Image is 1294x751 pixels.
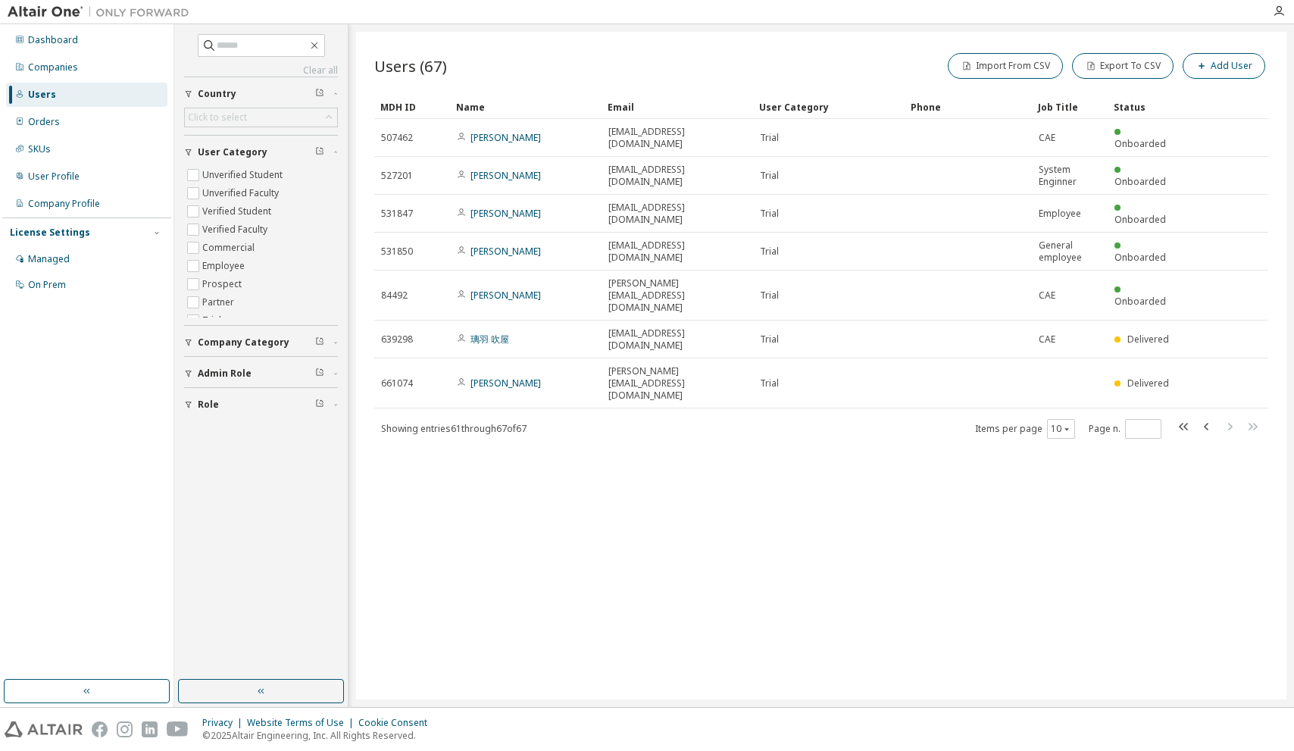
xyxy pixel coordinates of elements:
[315,146,324,158] span: Clear filter
[202,717,247,729] div: Privacy
[184,388,338,421] button: Role
[202,184,282,202] label: Unverified Faculty
[1038,95,1102,119] div: Job Title
[760,208,779,220] span: Trial
[1072,53,1174,79] button: Export To CSV
[185,108,337,127] div: Click to select
[608,239,746,264] span: [EMAIL_ADDRESS][DOMAIN_NAME]
[202,275,245,293] label: Prospect
[202,239,258,257] label: Commercial
[381,377,413,390] span: 661074
[184,326,338,359] button: Company Category
[760,333,779,346] span: Trial
[760,377,779,390] span: Trial
[381,246,413,258] span: 531850
[760,132,779,144] span: Trial
[28,143,51,155] div: SKUs
[202,293,237,311] label: Partner
[1114,137,1166,150] span: Onboarded
[760,170,779,182] span: Trial
[470,333,509,346] a: 璃羽 吹屋
[8,5,197,20] img: Altair One
[10,227,90,239] div: License Settings
[470,131,541,144] a: [PERSON_NAME]
[381,289,408,302] span: 84492
[608,365,746,402] span: [PERSON_NAME][EMAIL_ADDRESS][DOMAIN_NAME]
[1039,164,1101,188] span: System Enginner
[470,169,541,182] a: [PERSON_NAME]
[1114,95,1177,119] div: Status
[198,146,267,158] span: User Category
[188,111,247,124] div: Click to select
[1114,213,1166,226] span: Onboarded
[1051,423,1071,435] button: 10
[1127,377,1169,390] span: Delivered
[1114,175,1166,188] span: Onboarded
[608,126,746,150] span: [EMAIL_ADDRESS][DOMAIN_NAME]
[28,279,66,291] div: On Prem
[142,721,158,737] img: linkedin.svg
[1127,333,1169,346] span: Delivered
[975,419,1075,439] span: Items per page
[28,34,78,46] div: Dashboard
[608,164,746,188] span: [EMAIL_ADDRESS][DOMAIN_NAME]
[315,368,324,380] span: Clear filter
[760,289,779,302] span: Trial
[381,170,413,182] span: 527201
[1039,208,1081,220] span: Employee
[1114,295,1166,308] span: Onboarded
[911,95,1026,119] div: Phone
[381,132,413,144] span: 507462
[470,289,541,302] a: [PERSON_NAME]
[184,136,338,169] button: User Category
[456,95,595,119] div: Name
[381,208,413,220] span: 531847
[315,399,324,411] span: Clear filter
[184,64,338,77] a: Clear all
[1039,239,1101,264] span: General employee
[1039,132,1055,144] span: CAE
[28,253,70,265] div: Managed
[380,95,444,119] div: MDH ID
[202,166,286,184] label: Unverified Student
[315,336,324,349] span: Clear filter
[608,327,746,352] span: [EMAIL_ADDRESS][DOMAIN_NAME]
[202,221,270,239] label: Verified Faculty
[167,721,189,737] img: youtube.svg
[28,171,80,183] div: User Profile
[470,245,541,258] a: [PERSON_NAME]
[608,277,746,314] span: [PERSON_NAME][EMAIL_ADDRESS][DOMAIN_NAME]
[608,202,746,226] span: [EMAIL_ADDRESS][DOMAIN_NAME]
[760,246,779,258] span: Trial
[759,95,899,119] div: User Category
[202,257,248,275] label: Employee
[28,198,100,210] div: Company Profile
[184,357,338,390] button: Admin Role
[202,311,224,330] label: Trial
[92,721,108,737] img: facebook.svg
[381,333,413,346] span: 639298
[28,89,56,101] div: Users
[470,377,541,390] a: [PERSON_NAME]
[1089,419,1161,439] span: Page n.
[28,116,60,128] div: Orders
[1039,333,1055,346] span: CAE
[358,717,436,729] div: Cookie Consent
[315,88,324,100] span: Clear filter
[1114,251,1166,264] span: Onboarded
[202,202,274,221] label: Verified Student
[608,95,747,119] div: Email
[247,717,358,729] div: Website Terms of Use
[184,77,338,111] button: Country
[470,207,541,220] a: [PERSON_NAME]
[381,422,527,435] span: Showing entries 61 through 67 of 67
[28,61,78,74] div: Companies
[5,721,83,737] img: altair_logo.svg
[198,399,219,411] span: Role
[374,55,447,77] span: Users (67)
[1183,53,1265,79] button: Add User
[198,88,236,100] span: Country
[202,729,436,742] p: © 2025 Altair Engineering, Inc. All Rights Reserved.
[1039,289,1055,302] span: CAE
[948,53,1063,79] button: Import From CSV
